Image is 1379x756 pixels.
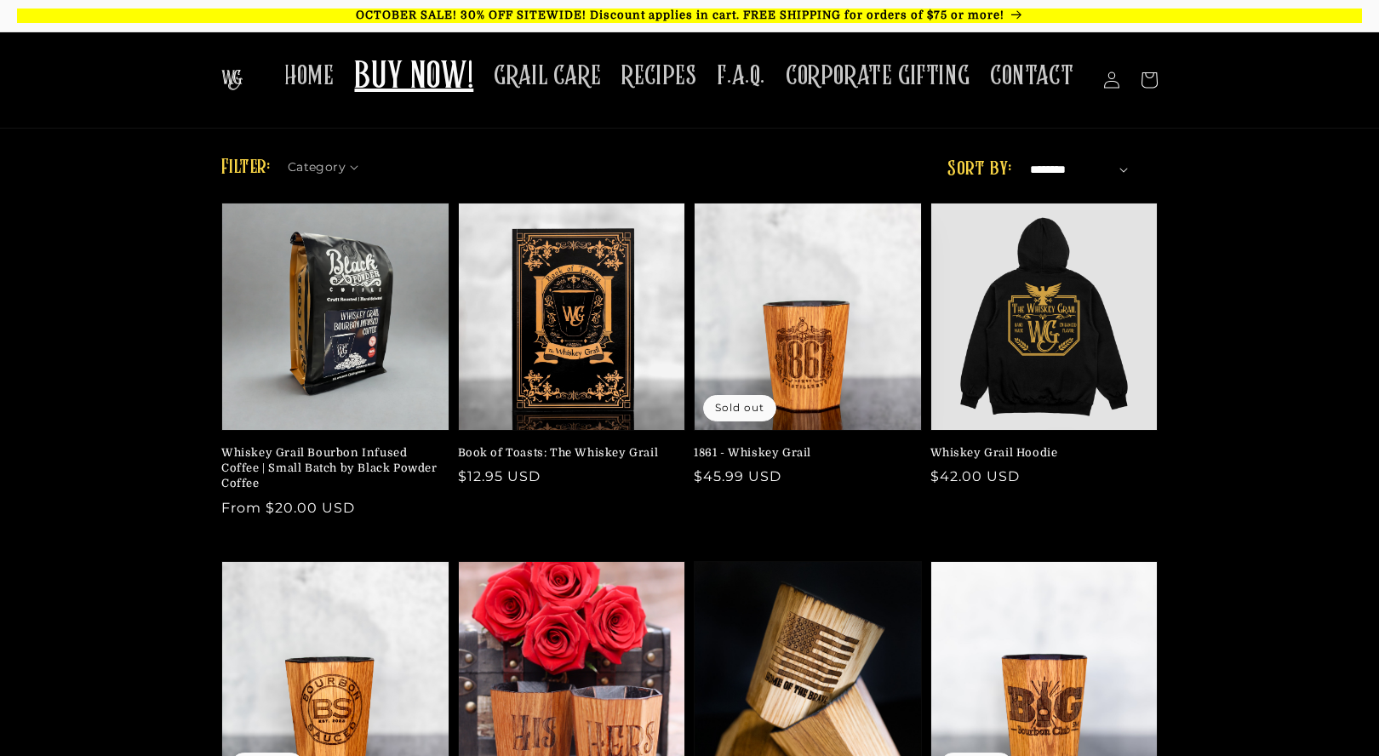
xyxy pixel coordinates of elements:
span: F.A.Q. [717,60,765,93]
span: RECIPES [621,60,696,93]
summary: Category [288,154,369,172]
a: RECIPES [611,49,707,103]
p: OCTOBER SALE! 30% OFF SITEWIDE! Discount applies in cart. FREE SHIPPING for orders of $75 or more! [17,9,1362,23]
span: CORPORATE GIFTING [786,60,970,93]
a: BUY NOW! [344,44,484,112]
span: Category [288,158,346,176]
a: 1861 - Whiskey Grail [694,445,912,461]
a: GRAIL CARE [484,49,611,103]
a: CORPORATE GIFTING [775,49,980,103]
span: CONTACT [990,60,1073,93]
img: The Whiskey Grail [221,70,243,90]
span: HOME [284,60,334,93]
span: BUY NOW! [354,54,473,101]
a: F.A.Q. [707,49,775,103]
h2: Filter: [221,152,271,183]
a: Whiskey Grail Bourbon Infused Coffee | Small Batch by Black Powder Coffee [221,445,439,492]
a: Book of Toasts: The Whiskey Grail [458,445,676,461]
a: Whiskey Grail Hoodie [930,445,1148,461]
span: GRAIL CARE [494,60,601,93]
label: Sort by: [947,159,1011,180]
a: HOME [274,49,344,103]
a: CONTACT [980,49,1084,103]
